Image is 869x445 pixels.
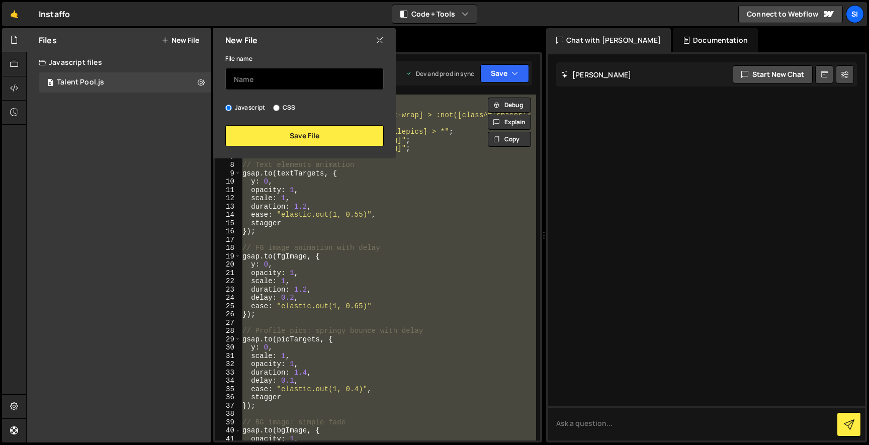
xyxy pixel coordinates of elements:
div: 12 [215,194,241,203]
div: 22 [215,277,241,286]
div: 17 [215,236,241,244]
div: Documentation [673,28,758,52]
a: Connect to Webflow [738,5,843,23]
h2: New File [225,35,257,46]
div: 37 [215,402,241,410]
div: 14 [215,211,241,219]
div: Instaffo [39,8,70,20]
div: 16 [215,227,241,236]
button: Save File [225,125,384,146]
div: 31 [215,352,241,361]
div: 19 [215,252,241,261]
input: CSS [273,105,280,111]
button: Code + Tools [392,5,477,23]
div: 15318/40274.js [39,72,211,93]
label: File name [225,54,252,64]
input: Javascript [225,105,232,111]
div: 27 [215,319,241,327]
label: CSS [273,103,295,113]
div: 10 [215,177,241,186]
div: Javascript files [27,52,211,72]
div: 24 [215,294,241,302]
div: 33 [215,369,241,377]
button: Explain [488,115,531,130]
div: 38 [215,410,241,418]
div: 36 [215,393,241,402]
a: SI [846,5,864,23]
div: 30 [215,343,241,352]
div: 35 [215,385,241,394]
div: 34 [215,377,241,385]
div: 18 [215,244,241,252]
div: 11 [215,186,241,195]
div: 20 [215,260,241,269]
span: 0 [47,79,53,87]
div: Dev and prod in sync [406,69,474,78]
div: 28 [215,327,241,335]
button: New File [161,36,199,44]
div: Talent Pool.js [57,78,104,87]
div: 15 [215,219,241,228]
div: 25 [215,302,241,311]
div: 9 [215,169,241,178]
button: Start new chat [733,65,813,83]
div: 23 [215,286,241,294]
h2: Files [39,35,57,46]
div: 32 [215,360,241,369]
div: 40 [215,426,241,435]
h2: [PERSON_NAME] [561,70,631,79]
input: Name [225,68,384,90]
label: Javascript [225,103,266,113]
div: Chat with [PERSON_NAME] [546,28,671,52]
button: Save [480,64,529,82]
div: 13 [215,203,241,211]
a: 🤙 [2,2,27,26]
div: 8 [215,161,241,169]
button: Copy [488,132,531,147]
div: 21 [215,269,241,278]
div: 26 [215,310,241,319]
div: 29 [215,335,241,344]
button: Debug [488,98,531,113]
div: 39 [215,418,241,427]
div: 41 [215,435,241,443]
